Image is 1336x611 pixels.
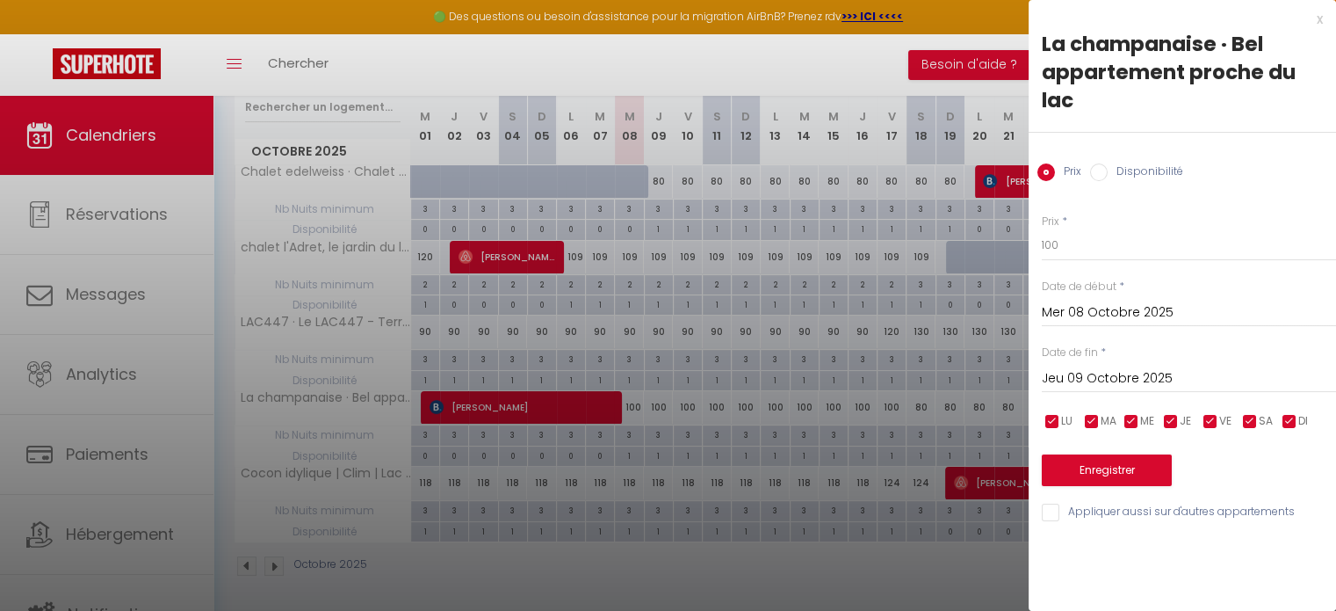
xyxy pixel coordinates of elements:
[1042,455,1172,486] button: Enregistrer
[1219,413,1231,430] span: VE
[1259,413,1273,430] span: SA
[1298,413,1308,430] span: DI
[1042,30,1323,114] div: La champanaise · Bel appartement proche du lac
[1055,164,1081,183] label: Prix
[1042,279,1116,295] label: Date de début
[1042,214,1059,230] label: Prix
[1140,413,1154,430] span: ME
[1029,9,1323,30] div: x
[1180,413,1191,430] span: JE
[1042,345,1098,361] label: Date de fin
[1101,413,1116,430] span: MA
[1108,164,1183,183] label: Disponibilité
[1061,413,1072,430] span: LU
